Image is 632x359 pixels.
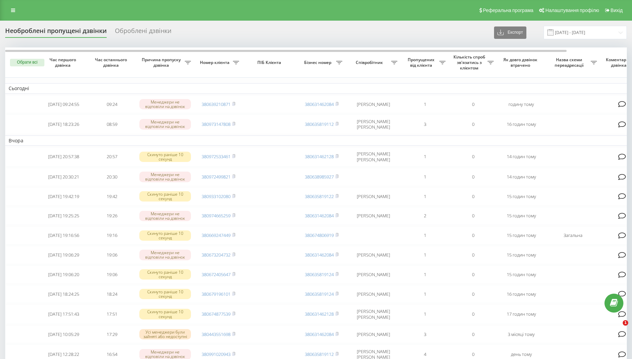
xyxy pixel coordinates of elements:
td: 08:59 [88,115,136,134]
div: Скинуто раніше 10 секунд [139,230,191,241]
a: 380972533461 [202,153,231,160]
td: 18:24 [88,285,136,303]
a: 380639210871 [202,101,231,107]
td: 20:30 [88,168,136,186]
div: Необроблені пропущені дзвінки [5,27,107,38]
a: 380974665259 [202,213,231,219]
td: [PERSON_NAME] [346,285,401,303]
td: [PERSON_NAME] [346,265,401,284]
td: 1 [401,95,449,113]
td: 1 [401,226,449,244]
td: 14 годин тому [497,168,545,186]
button: Експорт [494,26,526,39]
td: 1 [401,187,449,206]
td: 15 годин тому [497,246,545,264]
a: 380673204732 [202,252,231,258]
a: 380674877539 [202,311,231,317]
td: 2 [401,207,449,225]
span: Час останнього дзвінка [93,57,130,68]
td: 1 [401,265,449,284]
td: годину тому [497,95,545,113]
td: [PERSON_NAME] [346,325,401,344]
td: 0 [449,285,497,303]
td: 15 годин тому [497,226,545,244]
span: ПІБ Клієнта [248,60,292,65]
div: Скинуто раніше 10 секунд [139,309,191,319]
span: Назва схеми переадресації [549,57,591,68]
a: 380635819124 [305,271,334,278]
td: 0 [449,95,497,113]
a: 380635819112 [305,351,334,357]
td: [DATE] 19:25:25 [40,207,88,225]
div: Менеджери не відповіли на дзвінок [139,119,191,129]
a: 380933102080 [202,193,231,199]
td: 0 [449,187,497,206]
td: 19:26 [88,207,136,225]
td: 0 [449,246,497,264]
td: [PERSON_NAME] [PERSON_NAME] [346,304,401,324]
td: [DATE] 19:06:29 [40,246,88,264]
td: 16 годин тому [497,285,545,303]
td: 0 [449,325,497,344]
td: 15 годин тому [497,265,545,284]
td: [PERSON_NAME] [PERSON_NAME] [346,115,401,134]
a: 380631462128 [305,311,334,317]
div: Скинуто раніше 10 секунд [139,152,191,162]
td: 15 годин тому [497,207,545,225]
td: 14 годин тому [497,147,545,166]
a: 380679196101 [202,291,231,297]
td: 0 [449,207,497,225]
td: 3 [401,115,449,134]
div: Скинуто раніше 10 секунд [139,289,191,299]
div: Менеджери не відповіли на дзвінок [139,172,191,182]
td: [DATE] 20:30:21 [40,168,88,186]
a: 380991020943 [202,351,231,357]
td: [DATE] 09:24:55 [40,95,88,113]
td: 1 [401,246,449,264]
td: [DATE] 18:24:25 [40,285,88,303]
td: [DATE] 17:51:43 [40,304,88,324]
span: Налаштування профілю [545,8,599,13]
td: 1 [401,168,449,186]
a: 380674806919 [305,232,334,238]
td: 1 [401,147,449,166]
a: 380635819122 [305,193,334,199]
td: 19:42 [88,187,136,206]
td: 15 годин тому [497,187,545,206]
iframe: Intercom live chat [609,320,625,337]
a: 380973147808 [202,121,231,127]
div: Менеджери не відповіли на дзвінок [139,99,191,109]
td: 19:06 [88,246,136,264]
td: 19:16 [88,226,136,244]
td: [DATE] 19:06:20 [40,265,88,284]
td: [PERSON_NAME] [346,95,401,113]
a: 380638985927 [305,174,334,180]
td: 0 [449,226,497,244]
span: Пропущених від клієнта [404,57,439,68]
td: 09:24 [88,95,136,113]
td: 1 [401,285,449,303]
div: Скинуто раніше 10 секунд [139,269,191,280]
td: 19:06 [88,265,136,284]
span: Вихід [611,8,623,13]
td: [DATE] 19:42:19 [40,187,88,206]
a: 380631462128 [305,153,334,160]
a: 380631462084 [305,213,334,219]
a: 380669247449 [202,232,231,238]
span: Кількість спроб зв'язатись з клієнтом [452,54,488,70]
td: 0 [449,115,497,134]
span: Номер клієнта [198,60,233,65]
td: [PERSON_NAME] [346,246,401,264]
td: [PERSON_NAME] [PERSON_NAME] [346,147,401,166]
td: [PERSON_NAME] [346,207,401,225]
td: 3 місяці тому [497,325,545,344]
div: Менеджери не відповіли на дзвінок [139,211,191,221]
a: 380972499821 [202,174,231,180]
td: 17 годин тому [497,304,545,324]
a: 380672405647 [202,271,231,278]
td: Загальна [545,226,600,244]
td: 16 годин тому [497,115,545,134]
td: 0 [449,147,497,166]
td: 1 [401,304,449,324]
div: Менеджери не відповіли на дзвінок [139,250,191,260]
